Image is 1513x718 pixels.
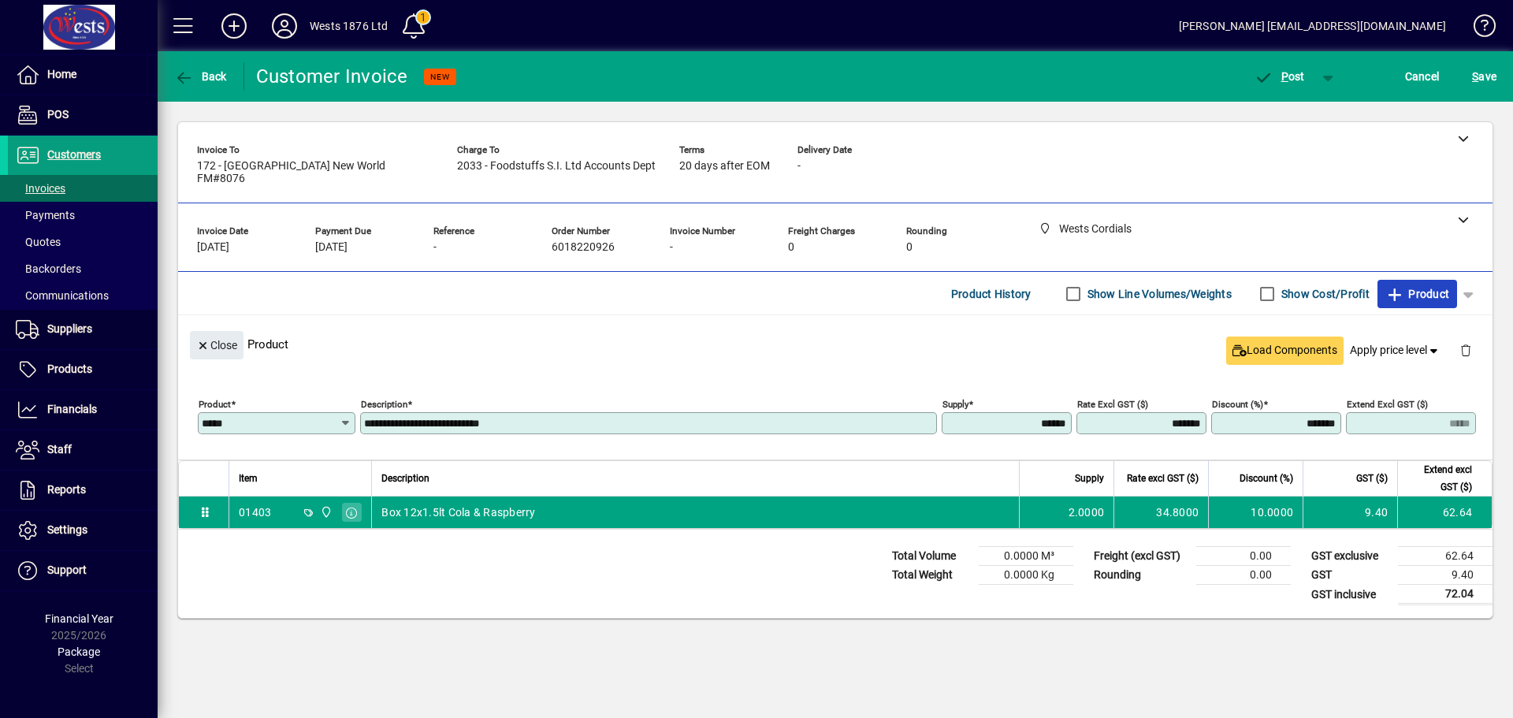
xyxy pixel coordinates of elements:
mat-label: Discount (%) [1212,399,1263,410]
td: GST [1303,566,1398,585]
span: Quotes [16,236,61,248]
button: Save [1468,62,1500,91]
span: Financial Year [45,612,113,625]
span: P [1281,70,1288,83]
span: ost [1254,70,1305,83]
span: Back [174,70,227,83]
span: [DATE] [315,241,348,254]
span: 0 [788,241,794,254]
a: Backorders [8,255,158,282]
span: Supply [1075,470,1104,487]
span: Suppliers [47,322,92,335]
span: Payments [16,209,75,221]
span: Home [47,68,76,80]
span: Communications [16,289,109,302]
a: Communications [8,282,158,309]
span: POS [47,108,69,121]
td: 62.64 [1397,497,1492,528]
a: Support [8,551,158,590]
span: Close [196,333,237,359]
span: 2.0000 [1069,504,1105,520]
span: Apply price level [1350,342,1441,359]
a: Invoices [8,175,158,202]
span: Products [47,363,92,375]
button: Back [170,62,231,91]
span: [DATE] [197,241,229,254]
span: Product History [951,281,1032,307]
a: Financials [8,390,158,430]
td: Rounding [1086,566,1196,585]
span: Product [1385,281,1449,307]
button: Product History [945,280,1038,308]
span: - [797,160,801,173]
button: Profile [259,12,310,40]
a: Quotes [8,229,158,255]
span: Financials [47,403,97,415]
mat-label: Product [199,399,231,410]
button: Load Components [1226,337,1344,365]
a: Staff [8,430,158,470]
a: Reports [8,471,158,510]
a: Knowledge Base [1462,3,1493,54]
button: Product [1377,280,1457,308]
div: [PERSON_NAME] [EMAIL_ADDRESS][DOMAIN_NAME] [1179,13,1446,39]
span: 6018220926 [552,241,615,254]
span: Support [47,564,87,576]
span: Description [381,470,429,487]
button: Close [190,331,243,359]
div: 01403 [239,504,271,520]
span: Reports [47,483,86,496]
span: Package [58,645,100,658]
span: GST ($) [1356,470,1388,487]
div: Customer Invoice [256,64,408,89]
div: Product [178,315,1493,373]
span: - [433,241,437,254]
span: Settings [47,523,87,536]
button: Add [209,12,259,40]
span: 0 [906,241,913,254]
td: GST inclusive [1303,585,1398,605]
button: Delete [1447,331,1485,369]
a: Settings [8,511,158,550]
a: Suppliers [8,310,158,349]
td: Total Weight [884,566,979,585]
span: Load Components [1232,342,1337,359]
button: Apply price level [1344,337,1448,365]
span: - [670,241,673,254]
a: Home [8,55,158,95]
div: Wests 1876 Ltd [310,13,388,39]
span: Discount (%) [1240,470,1293,487]
app-page-header-button: Back [158,62,244,91]
span: Rate excl GST ($) [1127,470,1199,487]
td: Freight (excl GST) [1086,547,1196,566]
td: GST exclusive [1303,547,1398,566]
app-page-header-button: Close [186,337,247,352]
span: S [1472,70,1478,83]
span: NEW [430,72,450,82]
div: 34.8000 [1124,504,1199,520]
a: POS [8,95,158,135]
a: Payments [8,202,158,229]
button: Post [1246,62,1313,91]
span: Box 12x1.5lt Cola & Raspberry [381,504,535,520]
label: Show Line Volumes/Weights [1084,286,1232,302]
span: Extend excl GST ($) [1407,461,1472,496]
td: Total Volume [884,547,979,566]
mat-label: Supply [942,399,968,410]
td: 0.0000 Kg [979,566,1073,585]
span: Customers [47,148,101,161]
span: Backorders [16,262,81,275]
td: 62.64 [1398,547,1493,566]
mat-label: Extend excl GST ($) [1347,399,1428,410]
span: Staff [47,443,72,456]
span: 20 days after EOM [679,160,770,173]
mat-label: Rate excl GST ($) [1077,399,1148,410]
td: 10.0000 [1208,497,1303,528]
td: 9.40 [1398,566,1493,585]
td: 0.00 [1196,566,1291,585]
label: Show Cost/Profit [1278,286,1370,302]
span: 172 - [GEOGRAPHIC_DATA] New World FM#8076 [197,160,433,185]
span: 2033 - Foodstuffs S.I. Ltd Accounts Dept [457,160,656,173]
span: ave [1472,64,1496,89]
td: 9.40 [1303,497,1397,528]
